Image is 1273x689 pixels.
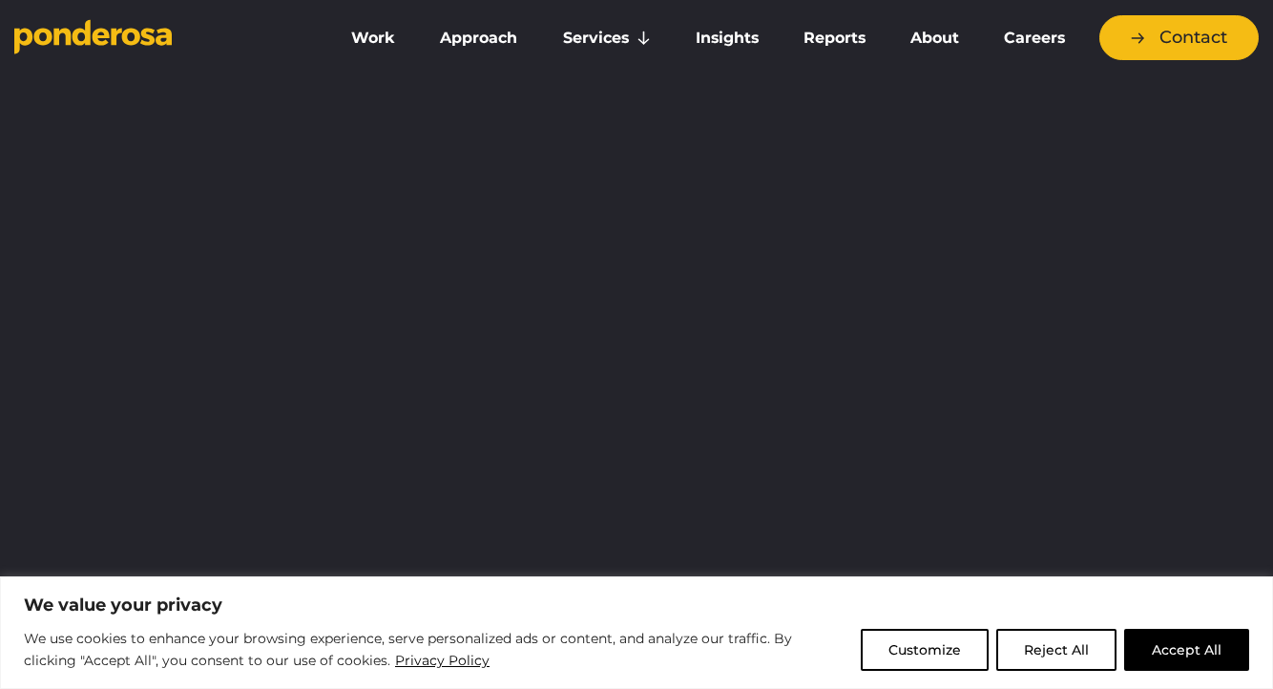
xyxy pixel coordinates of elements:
button: Reject All [996,629,1116,671]
button: Customize [861,629,989,671]
a: About [892,18,978,58]
a: Approach [422,18,536,58]
a: Services [544,18,669,58]
p: We use cookies to enhance your browsing experience, serve personalized ads or content, and analyz... [24,628,846,673]
a: Careers [986,18,1084,58]
a: Reports [784,18,884,58]
p: We value your privacy [24,594,1249,616]
a: Privacy Policy [394,649,490,672]
button: Accept All [1124,629,1249,671]
a: Insights [677,18,777,58]
a: Go to homepage [14,19,304,57]
a: Work [333,18,414,58]
a: Contact [1099,15,1259,60]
